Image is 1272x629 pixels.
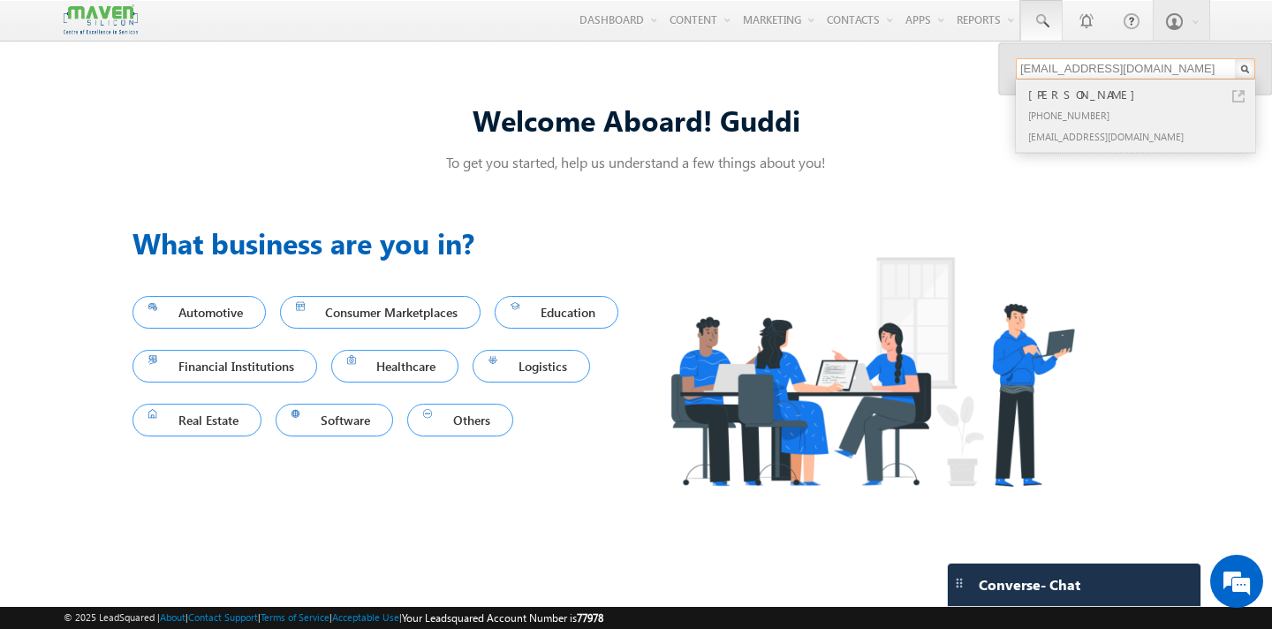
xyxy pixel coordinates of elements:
em: Start Chat [240,493,321,517]
a: Terms of Service [261,611,329,623]
span: Consumer Marketplaces [296,300,466,324]
span: Converse - Chat [979,577,1080,593]
span: Others [423,408,497,432]
span: Automotive [148,300,250,324]
span: Education [511,300,602,324]
div: Welcome Aboard! Guddi [132,101,1139,139]
a: About [160,611,185,623]
span: Healthcare [347,354,443,378]
div: Chat with us now [92,93,297,116]
textarea: Type your message and hit 'Enter' [23,163,322,478]
a: Contact Support [188,611,258,623]
img: Custom Logo [64,4,138,35]
span: Logistics [488,354,574,378]
span: © 2025 LeadSquared | | | | | [64,610,603,626]
div: Minimize live chat window [290,9,332,51]
img: d_60004797649_company_0_60004797649 [30,93,74,116]
a: Acceptable Use [332,611,399,623]
div: [EMAIL_ADDRESS][DOMAIN_NAME] [1025,125,1261,147]
p: To get you started, help us understand a few things about you! [132,153,1139,171]
span: Real Estate [148,408,246,432]
span: Your Leadsquared Account Number is [402,611,603,625]
h3: What business are you in? [132,222,636,264]
span: Financial Institutions [148,354,301,378]
div: [PERSON_NAME] [1025,85,1261,104]
div: [PHONE_NUMBER] [1025,104,1261,125]
img: Industry.png [636,222,1108,521]
img: carter-drag [952,576,966,590]
span: 77978 [577,611,603,625]
span: Software [291,408,378,432]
